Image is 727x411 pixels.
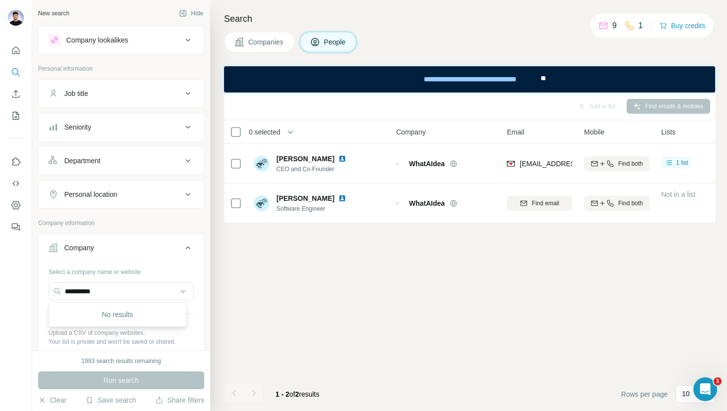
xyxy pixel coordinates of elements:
p: 1 [638,20,643,32]
img: LinkedIn logo [338,155,346,163]
p: Upload a CSV of company websites. [48,328,194,337]
img: Avatar [254,156,270,172]
span: WhatAIdea [409,198,445,208]
p: 9 [612,20,617,32]
p: 10 [682,389,690,399]
button: Feedback [8,218,24,236]
img: Avatar [254,195,270,211]
span: Find both [618,199,643,208]
div: Department [64,156,100,166]
p: Company information [38,219,204,228]
img: Logo of WhatAIdea [396,202,404,204]
div: Job title [64,89,88,98]
span: [PERSON_NAME] [276,193,334,203]
span: Company [396,127,426,137]
button: Company [39,236,204,264]
button: Use Surfe on LinkedIn [8,153,24,171]
span: Rows per page [621,389,668,399]
button: Seniority [39,115,204,139]
span: results [275,390,319,398]
span: 2 [295,390,299,398]
button: Dashboard [8,196,24,214]
span: Find both [618,159,643,168]
p: Your list is private and won't be saved or shared. [48,337,194,346]
p: Personal information [38,64,204,73]
iframe: Banner [224,66,715,92]
span: 1 [714,377,722,385]
button: Company lookalikes [39,28,204,52]
span: Find email [532,199,559,208]
button: Find both [584,156,649,171]
div: Company lookalikes [66,35,128,45]
span: [EMAIL_ADDRESS][PERSON_NAME][DOMAIN_NAME] [520,160,694,168]
span: WhatAIdea [409,159,445,169]
img: Logo of WhatAIdea [396,162,404,164]
h4: Search [224,12,715,26]
button: Hide [172,6,210,21]
span: 1 list [676,158,688,167]
img: LinkedIn logo [338,194,346,202]
button: My lists [8,107,24,125]
span: Not in a list [661,190,695,198]
button: Save search [86,395,136,405]
button: Clear [38,395,66,405]
span: People [324,37,347,47]
button: Share filters [155,395,204,405]
button: Use Surfe API [8,175,24,192]
button: Job title [39,82,204,105]
span: [PERSON_NAME] [276,154,334,164]
span: Lists [661,127,676,137]
span: 0 selected [249,127,280,137]
span: 1 - 2 [275,390,289,398]
span: Email [507,127,524,137]
div: Personal location [64,189,117,199]
span: Software Engineer [276,204,350,213]
div: No results [51,305,184,324]
div: 1993 search results remaining [82,357,161,365]
img: provider findymail logo [507,159,515,169]
button: Quick start [8,42,24,59]
button: Personal location [39,183,204,206]
button: Enrich CSV [8,85,24,103]
span: of [289,390,295,398]
span: Companies [248,37,284,47]
div: Seniority [64,122,91,132]
img: Avatar [8,10,24,26]
button: Buy credits [659,19,705,33]
button: Department [39,149,204,173]
button: Find email [507,196,572,211]
div: New search [38,9,69,18]
div: Select a company name or website [48,264,194,276]
iframe: Intercom live chat [693,377,717,401]
button: Find both [584,196,649,211]
div: Company [64,243,94,253]
span: Mobile [584,127,604,137]
span: CEO and Co-Founder [276,165,350,174]
button: Search [8,63,24,81]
